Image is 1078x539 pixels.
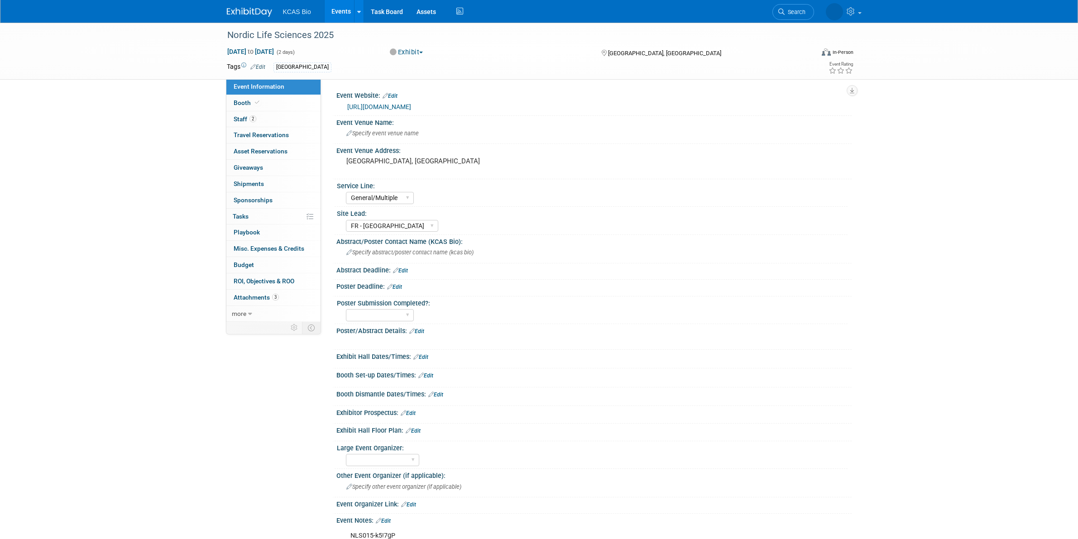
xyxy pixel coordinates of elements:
[337,179,848,191] div: Service Line:
[226,143,321,159] a: Asset Reservations
[346,483,461,490] span: Specify other event organizer (if applicable)
[234,99,261,106] span: Booth
[226,192,321,208] a: Sponsorships
[336,350,852,362] div: Exhibit Hall Dates/Times:
[337,441,848,453] div: Large Event Organizer:
[383,93,398,99] a: Edit
[393,267,408,274] a: Edit
[233,213,249,220] span: Tasks
[336,469,852,480] div: Other Event Organizer (if applicable):
[272,294,279,301] span: 3
[224,27,800,43] div: Nordic Life Sciences 2025
[249,115,256,122] span: 2
[772,4,814,20] a: Search
[234,83,284,90] span: Event Information
[226,160,321,176] a: Giveaways
[232,310,246,317] span: more
[226,111,321,127] a: Staff2
[376,518,391,524] a: Edit
[337,207,848,218] div: Site Lead:
[336,280,852,291] div: Poster Deadline:
[255,100,259,105] i: Booth reservation complete
[226,306,321,322] a: more
[226,257,321,273] a: Budget
[336,387,852,399] div: Booth Dismantle Dates/Times:
[761,47,854,61] div: Event Format
[273,62,331,72] div: [GEOGRAPHIC_DATA]
[226,290,321,305] a: Attachments3
[336,89,852,100] div: Event Website:
[226,95,321,111] a: Booth
[234,164,263,171] span: Giveaways
[226,209,321,224] a: Tasks
[226,224,321,240] a: Playbook
[608,50,721,57] span: [GEOGRAPHIC_DATA], [GEOGRAPHIC_DATA]
[234,115,256,123] span: Staff
[336,406,852,418] div: Exhibitor Prospectus:
[346,157,541,165] pre: [GEOGRAPHIC_DATA], [GEOGRAPHIC_DATA]
[336,368,852,380] div: Booth Set-up Dates/Times:
[336,324,852,336] div: Poster/Abstract Details:
[822,48,831,56] img: Format-Inperson.png
[336,144,852,155] div: Event Venue Address:
[336,263,852,275] div: Abstract Deadline:
[336,424,852,435] div: Exhibit Hall Floor Plan:
[234,148,287,155] span: Asset Reservations
[829,62,853,67] div: Event Rating
[227,48,274,56] span: [DATE] [DATE]
[406,428,421,434] a: Edit
[287,322,302,334] td: Personalize Event Tab Strip
[346,249,474,256] span: Specify abstract/poster contact name (kcas bio)
[413,354,428,360] a: Edit
[387,284,402,290] a: Edit
[226,176,321,192] a: Shipments
[234,229,260,236] span: Playbook
[234,180,264,187] span: Shipments
[246,48,255,55] span: to
[226,273,321,289] a: ROI, Objectives & ROO
[250,64,265,70] a: Edit
[227,8,272,17] img: ExhibitDay
[347,103,411,110] a: [URL][DOMAIN_NAME]
[418,372,433,379] a: Edit
[226,127,321,143] a: Travel Reservations
[226,241,321,257] a: Misc. Expenses & Credits
[234,294,279,301] span: Attachments
[336,116,852,127] div: Event Venue Name:
[227,62,265,72] td: Tags
[226,79,321,95] a: Event Information
[826,3,843,20] img: Elma El Khouri
[401,501,416,508] a: Edit
[283,8,311,15] span: KCAS Bio
[346,130,419,137] span: Specify event venue name
[387,48,426,57] button: Exhibit
[276,49,295,55] span: (2 days)
[336,235,852,246] div: Abstract/Poster Contact Name (KCAS Bio):
[409,328,424,334] a: Edit
[336,497,852,509] div: Event Organizer Link:
[234,196,273,204] span: Sponsorships
[336,514,852,525] div: Event Notes:
[234,277,294,285] span: ROI, Objectives & ROO
[401,410,416,416] a: Edit
[785,9,805,15] span: Search
[234,245,304,252] span: Misc. Expenses & Credits
[337,296,848,308] div: Poster Submission Completed?:
[302,322,321,334] td: Toggle Event Tabs
[234,131,289,138] span: Travel Reservations
[234,261,254,268] span: Budget
[428,391,443,398] a: Edit
[832,49,853,56] div: In-Person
